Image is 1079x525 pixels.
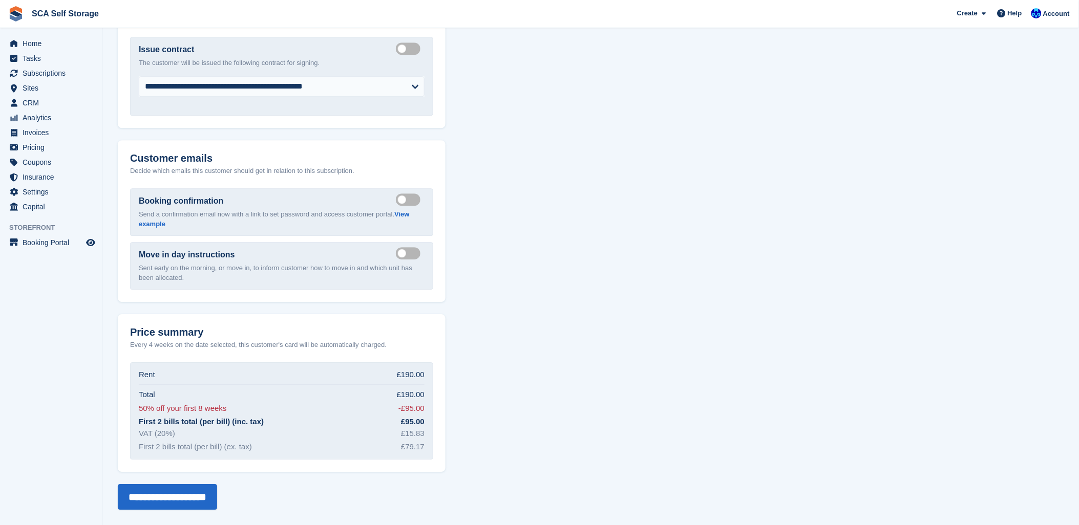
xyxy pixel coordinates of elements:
a: menu [5,235,97,250]
div: First 2 bills total (per bill) (inc. tax) [139,416,264,428]
div: First 2 bills total (per bill) (ex. tax) [139,441,252,453]
div: £79.17 [401,441,425,453]
span: CRM [23,96,84,110]
span: Account [1043,9,1070,19]
span: Booking Portal [23,235,84,250]
div: -£95.00 [398,403,425,414]
div: £190.00 [397,389,425,401]
p: The customer will be issued the following contract for signing. [139,58,425,68]
span: Insurance [23,170,84,184]
a: menu [5,66,97,80]
img: Kelly Neesham [1031,8,1042,18]
a: menu [5,125,97,140]
p: Every 4 weeks on the date selected, this customer's card will be automatically charged. [130,340,387,350]
label: Send move in day email [396,253,425,254]
span: Sites [23,81,84,95]
div: £95.00 [401,416,425,428]
div: £190.00 [397,369,425,381]
span: Pricing [23,140,84,155]
span: Capital [23,200,84,214]
a: menu [5,51,97,65]
span: Home [23,36,84,51]
span: Subscriptions [23,66,84,80]
label: Issue contract [139,43,194,56]
div: VAT (20%) [139,428,175,440]
span: Storefront [9,223,102,233]
a: menu [5,170,97,184]
a: Preview store [84,236,97,249]
h2: Customer emails [130,152,433,164]
span: Settings [23,185,84,199]
label: Create integrated contract [396,48,425,49]
a: menu [5,155,97,169]
p: Send a confirmation email now with a link to set password and access customer portal. [139,209,425,229]
div: 50% off your first 8 weeks [139,403,226,414]
span: Invoices [23,125,84,140]
p: Decide which emails this customer should get in relation to this subscription. [130,166,433,176]
a: SCA Self Storage [28,5,103,22]
label: Move in day instructions [139,249,235,261]
span: Analytics [23,111,84,125]
label: Send booking confirmation email [396,199,425,201]
span: Help [1008,8,1022,18]
label: Booking confirmation [139,195,223,207]
a: menu [5,185,97,199]
img: stora-icon-8386f47178a22dfd0bd8f6a31ec36ba5ce8667c1dd55bd0f319d3a0aa187defe.svg [8,6,24,21]
div: £15.83 [401,428,425,440]
span: Create [957,8,978,18]
a: View example [139,210,410,228]
a: menu [5,111,97,125]
a: menu [5,200,97,214]
span: Tasks [23,51,84,65]
a: menu [5,96,97,110]
div: Total [139,389,155,401]
a: menu [5,140,97,155]
h2: Price summary [130,326,433,338]
a: menu [5,81,97,95]
span: Coupons [23,155,84,169]
p: Sent early on the morning, or move in, to inform customer how to move in and which unit has been ... [139,263,425,283]
div: Rent [139,369,155,381]
a: menu [5,36,97,51]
